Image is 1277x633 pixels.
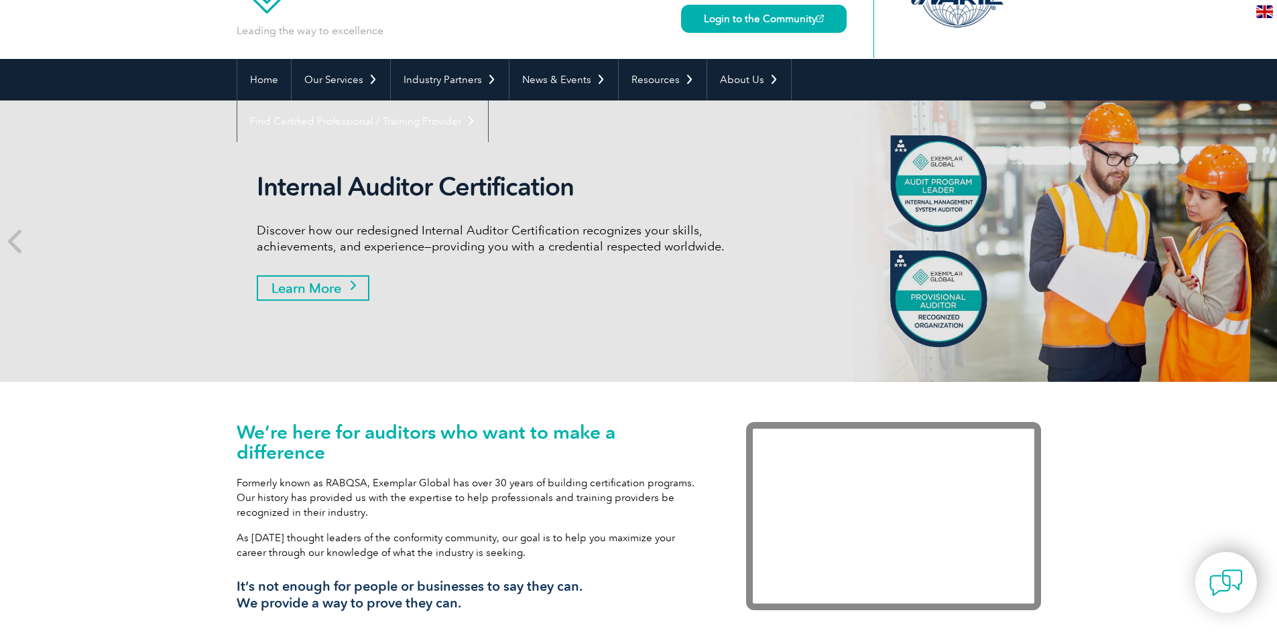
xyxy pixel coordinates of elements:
[237,422,706,462] h1: We’re here for auditors who want to make a difference
[237,100,488,142] a: Find Certified Professional / Training Provider
[237,531,706,560] p: As [DATE] thought leaders of the conformity community, our goal is to help you maximize your care...
[237,476,706,520] p: Formerly known as RABQSA, Exemplar Global has over 30 years of building certification programs. O...
[509,59,618,100] a: News & Events
[619,59,707,100] a: Resources
[257,222,759,255] p: Discover how our redesigned Internal Auditor Certification recognizes your skills, achievements, ...
[1209,566,1243,600] img: contact-chat.png
[1256,5,1273,18] img: en
[681,5,847,33] a: Login to the Community
[292,59,390,100] a: Our Services
[707,59,791,100] a: About Us
[257,171,759,202] h2: Internal Auditor Certification
[237,59,291,100] a: Home
[816,15,824,22] img: open_square.png
[391,59,509,100] a: Industry Partners
[257,275,369,301] a: Learn More
[237,578,706,612] h3: It’s not enough for people or businesses to say they can. We provide a way to prove they can.
[237,23,383,38] p: Leading the way to excellence
[746,422,1041,610] iframe: Exemplar Global: Working together to make a difference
